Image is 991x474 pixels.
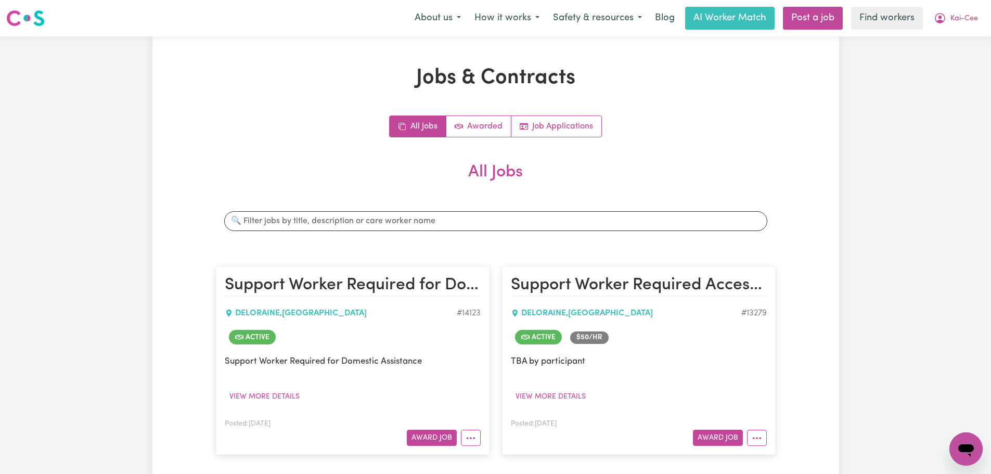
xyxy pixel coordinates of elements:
[949,432,983,466] iframe: Button to launch messaging window
[225,420,271,427] span: Posted: [DATE]
[6,9,45,28] img: Careseekers logo
[649,7,681,30] a: Blog
[851,7,923,30] a: Find workers
[224,211,767,231] input: 🔍 Filter jobs by title, description or care worker name
[511,389,590,405] button: View more details
[457,307,481,319] div: Job ID #14123
[229,330,276,344] span: Job is active
[546,7,649,29] button: Safety & resources
[741,307,767,319] div: Job ID #13279
[693,430,743,446] button: Award Job
[511,307,741,319] div: DELORAINE , [GEOGRAPHIC_DATA]
[225,389,304,405] button: View more details
[225,275,481,296] h2: Support Worker Required for Domestic Assistance
[216,162,776,199] h2: All Jobs
[408,7,468,29] button: About us
[407,430,457,446] button: Award Job
[446,116,511,137] a: Active jobs
[6,6,45,30] a: Careseekers logo
[511,116,601,137] a: Job applications
[225,307,457,319] div: DELORAINE , [GEOGRAPHIC_DATA]
[783,7,843,30] a: Post a job
[511,275,767,296] h2: Support Worker Required Access Community Social and Rec Activity
[515,330,562,344] span: Job is active
[225,355,481,368] p: Support Worker Required for Domestic Assistance
[511,420,557,427] span: Posted: [DATE]
[927,7,985,29] button: My Account
[950,13,978,24] span: Kai-Cee
[511,355,767,368] p: TBA by participant
[468,7,546,29] button: How it works
[461,430,481,446] button: More options
[390,116,446,137] a: All jobs
[216,66,776,91] h1: Jobs & Contracts
[570,331,609,344] span: Job rate per hour
[685,7,775,30] a: AI Worker Match
[747,430,767,446] button: More options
